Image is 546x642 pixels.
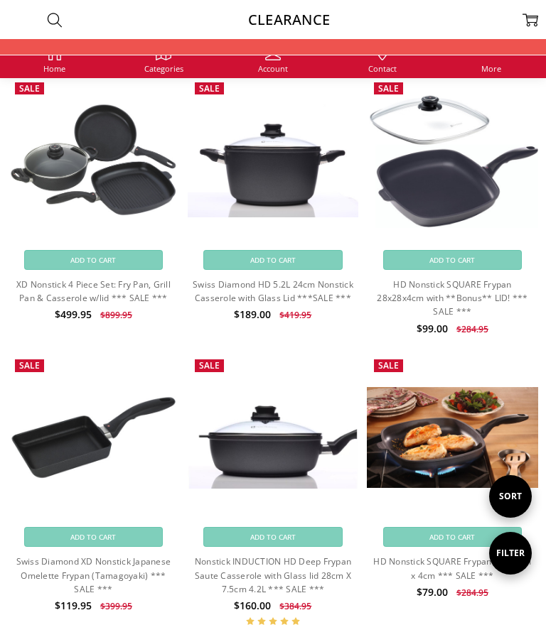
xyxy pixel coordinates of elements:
[377,278,528,317] a: HD Nonstick SQUARE Frypan 28x28x4cm with **Bonus** LID! *** SALE ***
[144,65,183,72] span: Categories
[489,532,532,575] i: Filter
[367,93,538,228] img: HD Nonstick SQUARE Frypan 28x28x4cm with **Bonus** LID! *** SALE ***
[367,352,538,523] a: HD Nonstick SQUARE Frypan 28x28cm x 4cm *** SALE ***
[19,82,40,94] span: Sale
[16,555,171,594] a: Swiss Diamond XD Nonstick Japanese Omelette Frypan (Tamagoyaki) *** SALE ***
[43,65,65,72] span: Home
[8,352,179,523] a: Swiss Diamond XD Nonstick Japanese Omelette Frypan (Tamagoyaki) *** SALE ***
[188,386,359,489] img: Nonstick INDUCTION HD Deep Frypan Saute Casserole with Glass lid 28cm X 7.5cm 4.2L *** SALE ***
[367,75,538,246] a: HD Nonstick SQUARE Frypan 28x28x4cm with **Bonus** LID! *** SALE ***
[199,82,220,94] span: Sale
[279,600,311,612] span: $384.95
[456,587,488,599] span: $284.95
[188,75,359,246] a: Swiss Diamond HD 5.2L 24cm Nonstick Casserole with Glass Lid ***SALE ***
[188,352,359,523] a: Nonstick INDUCTION HD Deep Frypan Saute Casserole with Glass lid 28cm X 7.5cm 4.2L *** SALE ***
[24,250,164,270] a: Add to Cart
[55,308,92,321] span: $499.95
[481,65,501,72] span: More
[367,387,538,488] img: HD Nonstick SQUARE Frypan 28x28cm x 4cm *** SALE ***
[378,82,399,94] span: Sale
[19,359,40,371] span: Sale
[373,555,531,581] a: HD Nonstick SQUARE Frypan 28x28cm x 4cm *** SALE ***
[489,475,532,518] i: Sort
[417,585,448,599] span: $79.00
[456,323,488,335] span: $284.95
[188,104,359,218] img: Swiss Diamond HD 5.2L 24cm Nonstick Casserole with Glass Lid ***SALE ***
[368,65,397,72] span: Contact
[8,393,179,482] img: Swiss Diamond XD Nonstick Japanese Omelette Frypan (Tamagoyaki) *** SALE ***
[100,600,132,612] span: $399.95
[258,65,288,72] span: Account
[195,555,351,594] a: Nonstick INDUCTION HD Deep Frypan Saute Casserole with Glass lid 28cm X 7.5cm 4.2L *** SALE ***
[24,527,164,547] a: Add to Cart
[203,527,343,547] a: Add to Cart
[100,309,132,321] span: $899.95
[383,250,523,270] a: Add to Cart
[234,308,271,321] span: $189.00
[417,322,448,335] span: $99.00
[8,75,179,246] a: XD Nonstick 4 Piece Set: Fry Pan, Grill Pan & Casserole w/lid *** SALE ***
[203,250,343,270] a: Add to Cart
[8,102,179,219] img: XD Nonstick 4 Piece Set: Fry Pan, Grill Pan & Casserole w/lid *** SALE ***
[16,278,171,304] a: XD Nonstick 4 Piece Set: Fry Pan, Grill Pan & Casserole w/lid *** SALE ***
[193,278,353,304] a: Swiss Diamond HD 5.2L 24cm Nonstick Casserole with Glass Lid ***SALE ***
[55,599,92,612] span: $119.95
[383,527,523,547] a: Add to Cart
[199,359,220,371] span: Sale
[378,359,399,371] span: Sale
[43,45,65,72] a: Home
[279,309,311,321] span: $419.95
[234,599,271,612] span: $160.00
